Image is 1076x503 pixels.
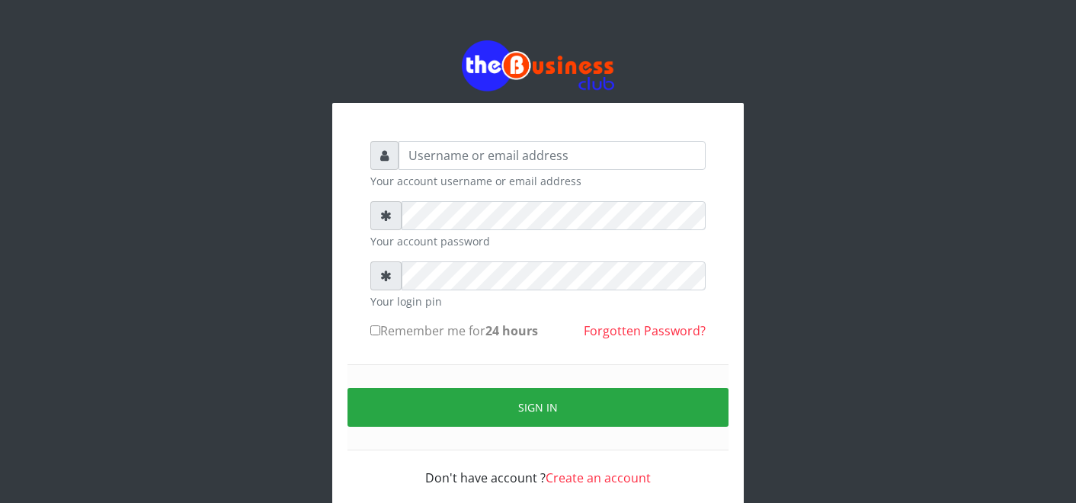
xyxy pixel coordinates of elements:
small: Your account username or email address [370,173,706,189]
label: Remember me for [370,322,538,340]
small: Your login pin [370,293,706,309]
b: 24 hours [485,322,538,339]
small: Your account password [370,233,706,249]
input: Username or email address [399,141,706,170]
button: Sign in [347,388,729,427]
input: Remember me for24 hours [370,325,380,335]
a: Create an account [546,469,651,486]
div: Don't have account ? [370,450,706,487]
a: Forgotten Password? [584,322,706,339]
